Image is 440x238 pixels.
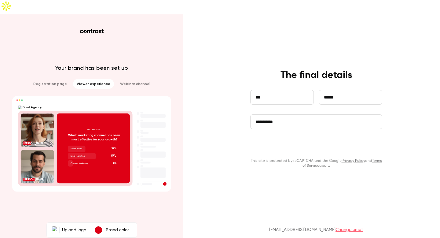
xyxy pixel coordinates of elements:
p: This site is protected by reCAPTCHA and the Google and apply. [250,158,382,168]
p: Your brand has been set up [55,64,128,72]
button: Brand color [90,224,136,236]
li: Registration page [30,79,71,89]
li: Webinar channel [116,79,154,89]
button: Continue [250,139,382,154]
p: [EMAIL_ADDRESS][DOMAIN_NAME] [269,227,363,233]
img: Bond Agency [52,226,59,234]
h4: The final details [280,69,352,81]
a: Change email [335,228,363,232]
label: Bond AgencyUpload logo [48,224,90,236]
li: Viewer experience [73,79,114,89]
a: Privacy Policy [342,159,365,163]
p: Brand color [106,227,129,233]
